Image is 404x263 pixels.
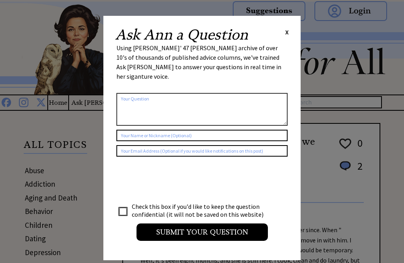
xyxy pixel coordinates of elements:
h2: Ask Ann a Question [115,28,248,42]
input: Your Name or Nickname (Optional) [116,130,288,141]
input: Submit your Question [137,223,268,241]
iframe: reCAPTCHA [116,165,236,195]
div: Using [PERSON_NAME]' 47 [PERSON_NAME] archive of over 10's of thousands of published advice colum... [116,43,288,89]
span: X [285,28,289,36]
td: Check this box if you'd like to keep the question confidential (it will not be saved on this webs... [131,202,271,219]
input: Your Email Address (Optional if you would like notifications on this post) [116,145,288,157]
